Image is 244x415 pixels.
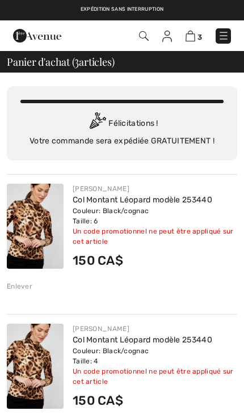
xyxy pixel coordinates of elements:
div: Couleur: Black/cognac Taille: 6 [73,206,237,226]
img: Panier d'achat [186,31,195,41]
div: Un code promotionnel ne peut être appliqué sur cet article [73,366,237,387]
img: Col Montant Léopard modèle 253440 [7,324,64,409]
div: Enlever [7,281,32,291]
a: 1ère Avenue [13,31,61,40]
a: Col Montant Léopard modèle 253440 [73,335,212,345]
a: 3 [186,30,202,42]
div: Couleur: Black/cognac Taille: 4 [73,346,237,366]
span: Panier d'achat ( articles) [7,57,114,67]
div: [PERSON_NAME] [73,324,237,334]
a: Col Montant Léopard modèle 253440 [73,195,212,205]
img: Col Montant Léopard modèle 253440 [7,184,64,269]
img: 1ère Avenue [13,29,61,43]
div: Un code promotionnel ne peut être appliqué sur cet article [73,226,237,247]
span: 3 [74,54,79,67]
span: 150 CA$ [73,253,123,268]
div: Félicitations ! Votre commande sera expédiée GRATUITEMENT ! [20,112,224,147]
img: Recherche [139,31,149,41]
img: Mes infos [162,31,172,42]
img: Menu [218,30,229,41]
img: Congratulation2.svg [86,112,108,135]
span: 3 [197,33,202,41]
span: 150 CA$ [73,393,123,408]
div: [PERSON_NAME] [73,184,237,194]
